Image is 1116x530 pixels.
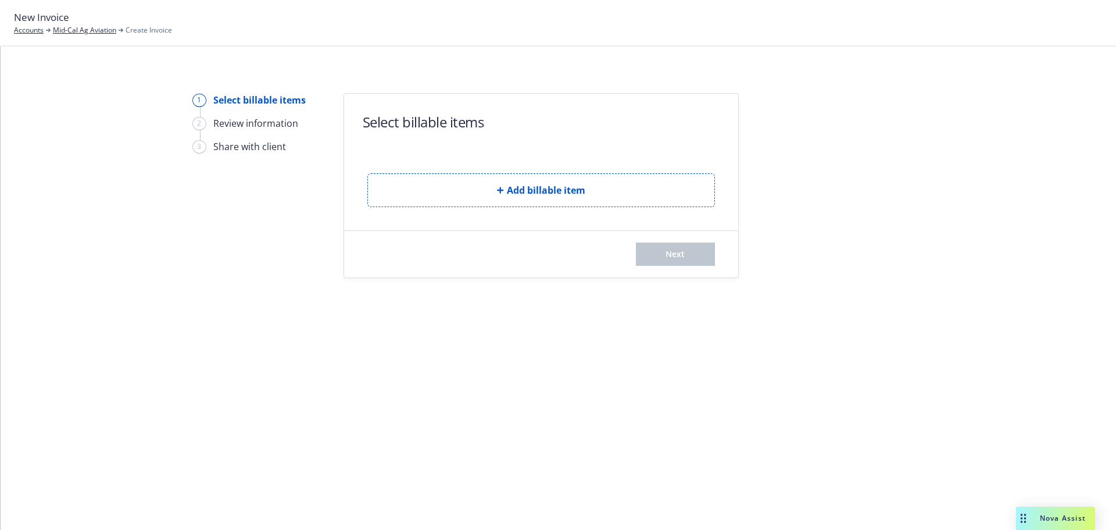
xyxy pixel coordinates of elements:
[1016,507,1031,530] div: Drag to move
[636,243,715,266] button: Next
[14,10,69,25] span: New Invoice
[367,173,715,207] button: Add billable item
[213,140,286,154] div: Share with client
[1040,513,1086,523] span: Nova Assist
[213,93,306,107] div: Select billable items
[1016,507,1095,530] button: Nova Assist
[14,25,44,35] a: Accounts
[192,94,206,107] div: 1
[213,116,298,130] div: Review information
[666,248,685,259] span: Next
[126,25,172,35] span: Create Invoice
[507,183,585,197] span: Add billable item
[363,112,484,131] h1: Select billable items
[192,140,206,154] div: 3
[192,117,206,130] div: 2
[53,25,116,35] a: Mid-Cal Ag Aviation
